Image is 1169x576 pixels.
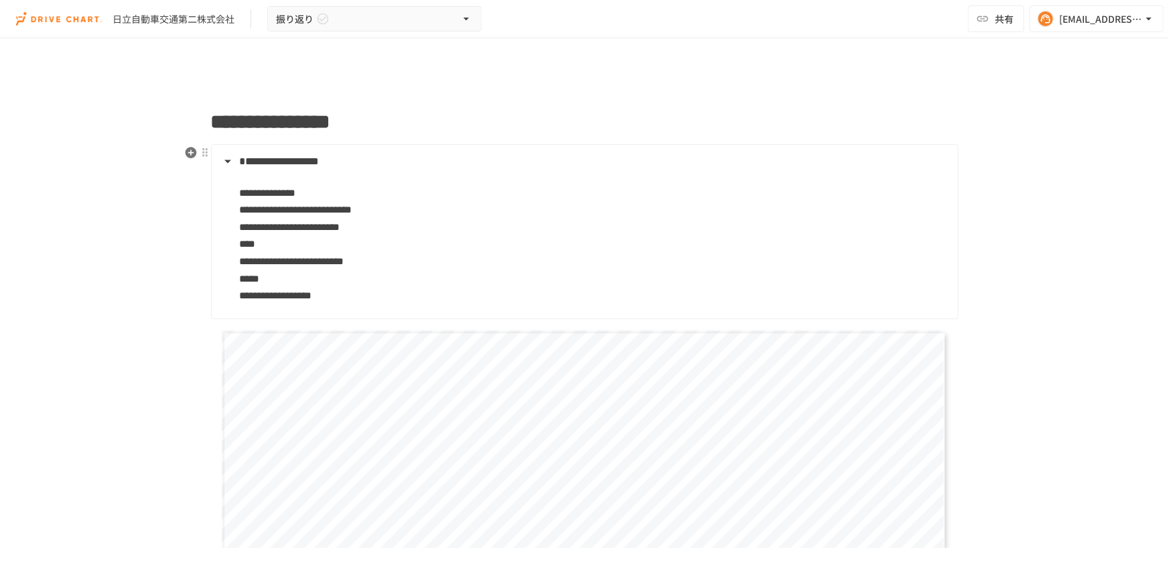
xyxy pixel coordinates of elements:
[1059,11,1142,27] div: [EMAIL_ADDRESS][DOMAIN_NAME]
[968,5,1024,32] button: 共有
[995,11,1014,26] span: 共有
[267,6,482,32] button: 振り返り
[113,12,234,26] div: 日立自動車交通第二株式会社
[276,11,314,27] span: 振り返り
[16,8,102,30] img: i9VDDS9JuLRLX3JIUyK59LcYp6Y9cayLPHs4hOxMB9W
[1030,5,1164,32] button: [EMAIL_ADDRESS][DOMAIN_NAME]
